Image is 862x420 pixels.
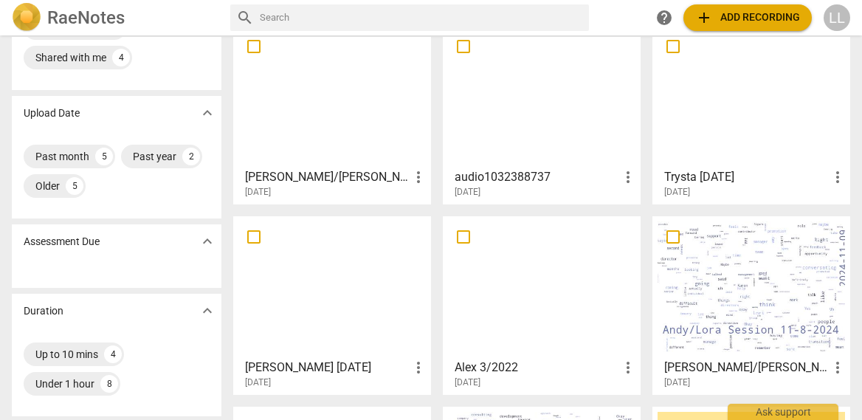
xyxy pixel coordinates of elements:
[455,376,480,389] span: [DATE]
[664,186,690,199] span: [DATE]
[658,221,845,388] a: [PERSON_NAME]/[PERSON_NAME] Session [DATE][DATE]
[245,376,271,389] span: [DATE]
[133,149,176,164] div: Past year
[236,9,254,27] span: search
[455,168,619,186] h3: audio1032388737
[12,3,41,32] img: Logo
[683,4,812,31] button: Upload
[112,49,130,66] div: 4
[664,168,829,186] h3: Trysta 8/4/2025
[35,376,94,391] div: Under 1 hour
[655,9,673,27] span: help
[238,221,426,388] a: [PERSON_NAME] [DATE][DATE]
[829,359,847,376] span: more_vert
[658,31,845,198] a: Trysta [DATE][DATE]
[245,186,271,199] span: [DATE]
[260,6,583,30] input: Search
[12,3,218,32] a: LogoRaeNotes
[35,149,89,164] div: Past month
[35,50,106,65] div: Shared with me
[410,168,427,186] span: more_vert
[95,148,113,165] div: 5
[196,300,218,322] button: Show more
[199,302,216,320] span: expand_more
[24,106,80,121] p: Upload Date
[829,168,847,186] span: more_vert
[245,359,410,376] h3: Meredith 7-30-25
[100,375,118,393] div: 8
[182,148,200,165] div: 2
[448,221,635,388] a: Alex 3/2022[DATE]
[196,102,218,124] button: Show more
[619,168,637,186] span: more_vert
[695,9,800,27] span: Add recording
[410,359,427,376] span: more_vert
[651,4,677,31] a: Help
[664,359,829,376] h3: Andy/Lora Session 11-8-2024
[695,9,713,27] span: add
[824,4,850,31] button: LL
[47,7,125,28] h2: RaeNotes
[199,233,216,250] span: expand_more
[104,345,122,363] div: 4
[455,186,480,199] span: [DATE]
[448,31,635,198] a: audio1032388737[DATE]
[199,104,216,122] span: expand_more
[238,31,426,198] a: [PERSON_NAME]/[PERSON_NAME] [DATE][DATE]
[35,179,60,193] div: Older
[455,359,619,376] h3: Alex 3/2022
[24,303,63,319] p: Duration
[24,234,100,249] p: Assessment Due
[245,168,410,186] h3: Lora/Meredith 8-8-2025
[196,230,218,252] button: Show more
[35,347,98,362] div: Up to 10 mins
[619,359,637,376] span: more_vert
[66,177,83,195] div: 5
[728,404,838,420] div: Ask support
[664,376,690,389] span: [DATE]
